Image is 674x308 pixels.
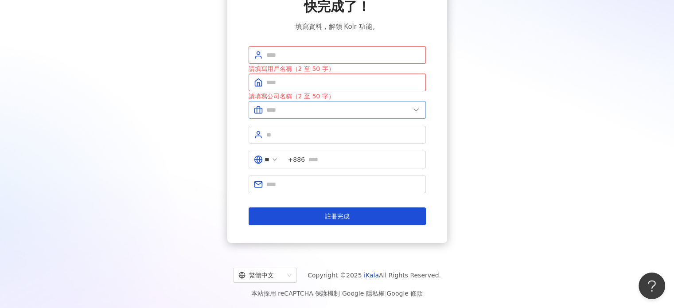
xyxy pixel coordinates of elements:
[639,273,665,299] iframe: Help Scout Beacon - Open
[249,207,426,225] button: 註冊完成
[386,290,423,297] a: Google 條款
[249,64,426,74] div: 請填寫用戶名稱（2 至 50 字）
[288,155,305,164] span: +886
[238,268,284,282] div: 繁體中文
[385,290,387,297] span: |
[342,290,385,297] a: Google 隱私權
[249,91,426,101] div: 請填寫公司名稱（2 至 50 字）
[308,270,441,281] span: Copyright © 2025 All Rights Reserved.
[295,21,378,32] span: 填寫資料，解鎖 Kolr 功能。
[340,290,342,297] span: |
[325,213,350,220] span: 註冊完成
[364,272,379,279] a: iKala
[251,288,423,299] span: 本站採用 reCAPTCHA 保護機制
